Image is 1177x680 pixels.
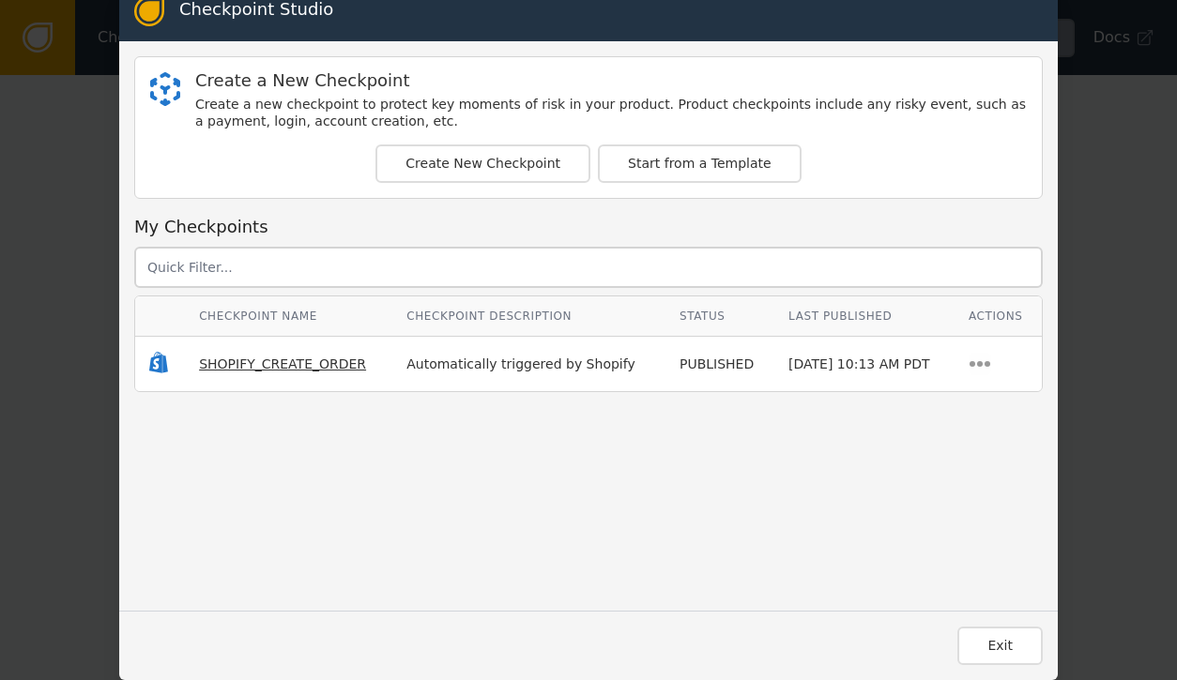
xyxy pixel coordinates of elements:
button: Create New Checkpoint [375,144,590,183]
button: Exit [957,627,1043,665]
span: Automatically triggered by Shopify [406,356,635,371]
th: Actions [955,296,1042,337]
input: Quick Filter... [134,247,1043,288]
th: Status [665,296,774,337]
div: My Checkpoints [134,214,1043,239]
div: [DATE] 10:13 AM PDT [788,355,940,374]
div: Create a new checkpoint to protect key moments of risk in your product. Product checkpoints inclu... [195,97,1027,129]
th: Last Published [774,296,955,337]
span: SHOPIFY_CREATE_ORDER [199,356,366,371]
div: Create a New Checkpoint [195,72,1027,89]
button: Start from a Template [598,144,802,183]
th: Checkpoint Description [392,296,665,337]
div: PUBLISHED [680,355,760,374]
th: Checkpoint Name [185,296,392,337]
